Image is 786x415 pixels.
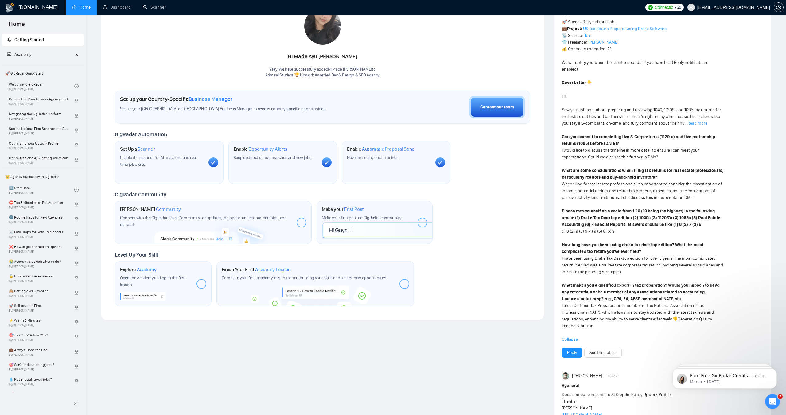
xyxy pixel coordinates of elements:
div: Yaay! We have successfully added Ni Made [PERSON_NAME] to [265,67,380,78]
span: By [PERSON_NAME] [9,353,68,357]
li: Getting Started [2,34,84,46]
span: Level Up Your Skill [115,251,158,258]
strong: Please rate yourself on a scale from 1-10 (10 being the highest) in the following areas: (1) Drak... [562,208,721,227]
span: Set up your [GEOGRAPHIC_DATA] or [GEOGRAPHIC_DATA] Business Manager to access country-specific op... [120,106,363,112]
span: By [PERSON_NAME] [9,161,68,165]
a: See the details [589,349,617,356]
span: lock [74,114,79,118]
span: 👑 Agency Success with GigRadar [3,171,83,183]
a: Reply [567,349,577,356]
span: GigRadar Community [115,191,166,198]
span: Getting Started [14,37,44,42]
iframe: Intercom notifications message [663,355,786,398]
h1: Enable [234,146,288,152]
span: Automatic Proposal Send [362,146,414,152]
span: Open the Academy and open the first lesson. [120,275,186,287]
div: Contact our team [480,104,514,111]
span: ⚡ Win in 5 Minutes [9,317,68,324]
span: By [PERSON_NAME] [9,338,68,342]
a: searchScanner [143,5,166,10]
span: By [PERSON_NAME] [9,382,68,386]
span: Community [156,206,181,212]
strong: Project: [567,26,582,31]
span: Academy [14,52,31,57]
img: academy-bg.png [246,286,384,306]
span: By [PERSON_NAME] [9,206,68,209]
button: Reply [562,348,582,358]
button: See the details [584,348,622,358]
a: 1️⃣ Start HereBy[PERSON_NAME] [9,183,74,196]
span: By [PERSON_NAME] [9,146,68,150]
strong: How long have you been using drake tax desktop edition? What the most complicated tax return you'... [562,242,703,254]
iframe: Intercom live chat [765,394,780,409]
span: ⛔ Top 3 Mistakes of Pro Agencies [9,200,68,206]
span: lock [74,305,79,310]
span: user [689,5,693,10]
span: Academy [137,266,157,273]
h1: Set Up a [120,146,155,152]
h1: Set up your Country-Specific [120,96,232,103]
h1: # general [562,382,764,389]
span: 🌚 Rookie Traps for New Agencies [9,214,68,220]
span: lock [74,364,79,369]
span: Navigating the GigRadar Platform [9,111,68,117]
span: 🎯 Can't find matching jobs? [9,362,68,368]
span: Academy [7,52,31,57]
span: 🙈 Getting over Upwork? [9,288,68,294]
span: lock [74,128,79,133]
span: lock [74,202,79,207]
span: lock [74,291,79,295]
a: dashboardDashboard [103,5,131,10]
span: lock [74,246,79,251]
span: 12:03 AM [606,373,618,379]
strong: What makes you a qualified expert in tax preparation? Would you happen to have any credentials or... [562,283,719,301]
span: 🚀 GigRadar Quick Start [3,67,83,80]
span: [PERSON_NAME] [572,373,602,379]
span: lock [74,350,79,354]
strong: Can you commit to completing five S-Corp returns (1120-s) and five partnership returns (1065) bef... [562,134,715,146]
span: double-left [73,401,79,407]
span: By [PERSON_NAME] [9,220,68,224]
h1: Finish Your First [222,266,291,273]
span: 🚀 Sell Yourself First [9,303,68,309]
span: 🔓 Unblocked cases: review [9,273,68,279]
span: By [PERSON_NAME] [9,235,68,239]
span: 💧 Not enough good jobs? [9,376,68,382]
button: Contact our team [469,96,525,118]
img: logo [5,3,15,13]
strong: What are some considerations when filing tax returns for real estate professionals, particularly ... [562,168,723,180]
img: Shuban Ali [562,372,569,380]
span: Scanner [138,146,155,152]
span: Complete your first academy lesson to start building your skills and unlock new opportunities. [222,275,387,281]
span: By [PERSON_NAME] [9,117,68,121]
span: By [PERSON_NAME] [9,324,68,327]
span: 📈 Low view/reply rate? [9,391,68,397]
a: homeHome [72,5,91,10]
span: Keep updated on top matches and new jobs. [234,155,313,160]
span: lock [74,261,79,266]
h1: Enable [347,146,414,152]
span: lock [74,158,79,162]
span: By [PERSON_NAME] [9,368,68,371]
a: [PERSON_NAME] [588,40,618,45]
span: check-circle [74,188,79,192]
span: 760 [674,4,681,11]
img: upwork-logo.png [648,5,653,10]
span: Academy Lesson [255,266,291,273]
span: By [PERSON_NAME] [9,279,68,283]
a: US Tax Return Preparer using Drake Software [583,26,667,31]
span: Make your first post on GigRadar community. [322,215,402,220]
h1: Explore [120,266,157,273]
span: Connects: [655,4,673,11]
span: 💼 Always Close the Deal [9,347,68,353]
span: 👎 [672,316,678,322]
span: lock [74,320,79,324]
span: Enable the scanner for AI matching and real-time job alerts. [120,155,198,167]
span: By [PERSON_NAME] [9,132,68,135]
span: lock [74,335,79,339]
img: 1705466118991-WhatsApp%20Image%202024-01-17%20at%2012.32.43.jpeg [304,8,341,45]
span: 🎯 Turn “No” into a “Yes” [9,332,68,338]
a: Tax [584,33,590,38]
